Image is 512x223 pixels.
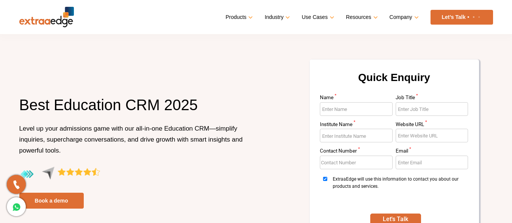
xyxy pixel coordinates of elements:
label: Email [396,148,468,156]
label: Website URL [396,122,468,129]
input: Enter Website URL [396,129,468,142]
label: Contact Number [320,148,393,156]
input: Enter Institute Name [320,129,393,142]
a: Industry [265,12,288,23]
a: Products [225,12,251,23]
label: Job Title [396,95,468,102]
h1: Best Education CRM 2025 [19,95,251,123]
span: Level up your admissions game with our all-in-one Education CRM—simplify inquiries, supercharge c... [19,125,243,154]
input: Enter Job Title [396,102,468,116]
input: ExtraaEdge will use this information to contact you about our products and services. [320,177,330,181]
input: Enter Contact Number [320,156,393,169]
label: Name [320,95,393,102]
label: Institute Name [320,122,393,129]
input: Enter Email [396,156,468,169]
input: Enter Name [320,102,393,116]
a: Use Cases [302,12,332,23]
a: Book a demo [19,193,84,209]
a: Company [390,12,417,23]
img: aggregate-rating-by-users [19,167,100,182]
h2: Quick Enquiry [319,69,470,95]
a: Let’s Talk [431,10,493,25]
a: Resources [346,12,376,23]
span: ExtraaEdge will use this information to contact you about our products and services. [333,176,466,204]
